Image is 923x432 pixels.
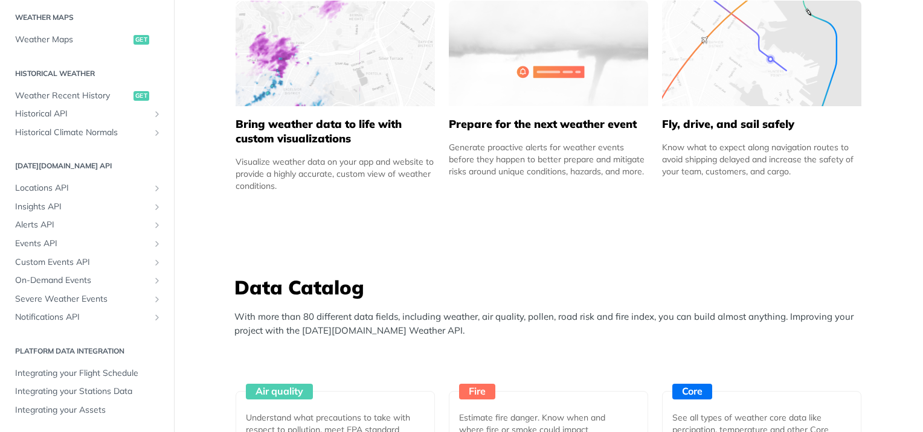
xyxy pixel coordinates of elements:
[9,105,165,123] a: Historical APIShow subpages for Historical API
[133,35,149,45] span: get
[449,141,648,177] div: Generate proactive alerts for weather events before they happen to better prepare and mitigate ri...
[662,141,861,177] div: Know what to expect along navigation routes to avoid shipping delayed and increase the safety of ...
[152,183,162,193] button: Show subpages for Locations API
[15,367,162,380] span: Integrating your Flight Schedule
[15,293,149,305] span: Severe Weather Events
[246,384,313,399] div: Air quality
[234,274,869,300] h3: Data Catalog
[459,384,495,399] div: Fire
[449,1,648,106] img: 2c0a313-group-496-12x.svg
[152,239,162,249] button: Show subpages for Events API
[15,201,149,213] span: Insights API
[9,216,165,234] a: Alerts APIShow subpages for Alerts API
[9,160,165,171] h2: [DATE][DOMAIN_NAME] API
[9,31,165,49] a: Weather Mapsget
[9,124,165,142] a: Historical Climate NormalsShow subpages for Historical Climate Normals
[152,258,162,267] button: Show subpages for Custom Events API
[152,109,162,119] button: Show subpages for Historical API
[15,127,149,139] span: Historical Climate Normals
[9,272,165,290] a: On-Demand EventsShow subpages for On-Demand Events
[152,202,162,212] button: Show subpages for Insights API
[9,179,165,197] a: Locations APIShow subpages for Locations API
[15,34,130,46] span: Weather Maps
[9,346,165,357] h2: Platform DATA integration
[9,253,165,272] a: Custom Events APIShow subpages for Custom Events API
[152,128,162,138] button: Show subpages for Historical Climate Normals
[9,364,165,383] a: Integrating your Flight Schedule
[9,383,165,401] a: Integrating your Stations Data
[236,1,435,106] img: 4463876-group-4982x.svg
[662,117,861,132] h5: Fly, drive, and sail safely
[152,220,162,230] button: Show subpages for Alerts API
[9,198,165,216] a: Insights APIShow subpages for Insights API
[9,308,165,326] a: Notifications APIShow subpages for Notifications API
[236,156,435,192] div: Visualize weather data on your app and website to provide a highly accurate, custom view of weath...
[236,117,435,146] h5: Bring weather data to life with custom visualizations
[15,219,149,231] span: Alerts API
[15,404,162,416] span: Integrating your Assets
[662,1,861,106] img: 994b3d6-mask-group-32x.svg
[15,182,149,194] span: Locations API
[15,90,130,102] span: Weather Recent History
[9,401,165,419] a: Integrating your Assets
[672,384,712,399] div: Core
[15,238,149,250] span: Events API
[15,386,162,398] span: Integrating your Stations Data
[234,310,869,337] p: With more than 80 different data fields, including weather, air quality, pollen, road risk and fi...
[9,12,165,23] h2: Weather Maps
[133,91,149,101] span: get
[15,108,149,120] span: Historical API
[152,313,162,322] button: Show subpages for Notifications API
[9,68,165,79] h2: Historical Weather
[152,276,162,285] button: Show subpages for On-Demand Events
[9,235,165,253] a: Events APIShow subpages for Events API
[9,87,165,105] a: Weather Recent Historyget
[15,275,149,287] span: On-Demand Events
[9,290,165,308] a: Severe Weather EventsShow subpages for Severe Weather Events
[449,117,648,132] h5: Prepare for the next weather event
[15,256,149,268] span: Custom Events API
[152,294,162,304] button: Show subpages for Severe Weather Events
[15,311,149,323] span: Notifications API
